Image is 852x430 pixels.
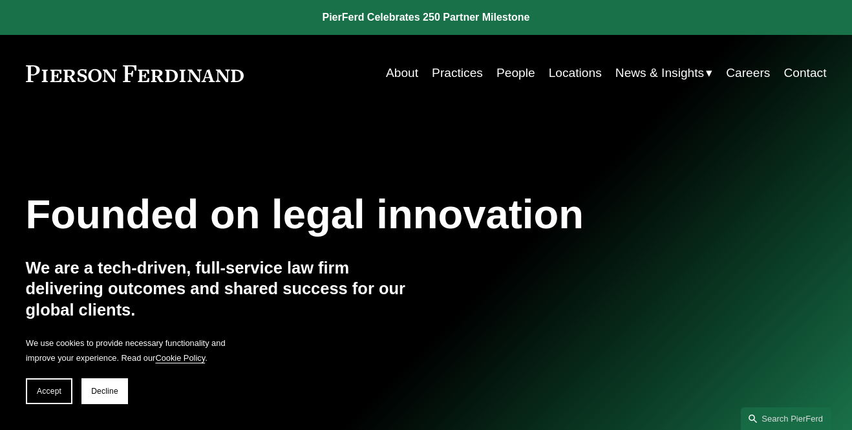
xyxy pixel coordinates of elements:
a: Locations [549,61,602,85]
a: Careers [726,61,770,85]
span: Decline [91,387,118,396]
section: Cookie banner [13,323,246,417]
a: Practices [432,61,483,85]
button: Decline [81,378,128,404]
a: Search this site [741,407,831,430]
span: News & Insights [615,62,704,85]
h1: Founded on legal innovation [26,191,693,238]
p: We use cookies to provide necessary functionality and improve your experience. Read our . [26,336,233,365]
a: Contact [783,61,826,85]
h4: We are a tech-driven, full-service law firm delivering outcomes and shared success for our global... [26,257,426,320]
span: Accept [37,387,61,396]
a: folder dropdown [615,61,712,85]
a: People [496,61,535,85]
a: Cookie Policy [155,353,205,363]
a: About [386,61,418,85]
button: Accept [26,378,72,404]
